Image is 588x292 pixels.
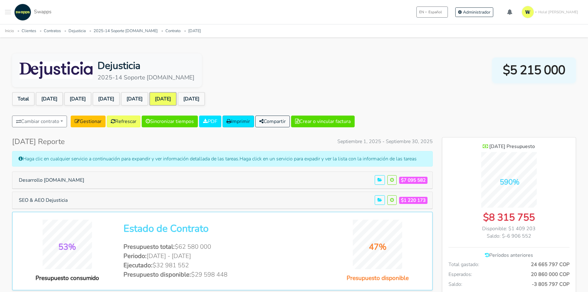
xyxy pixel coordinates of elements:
a: [DATE] [93,92,120,106]
a: Contrato [165,28,181,34]
span: [DATE] Presupuesto [489,143,535,150]
div: Dejusticia [98,58,194,73]
span: Swapps [34,8,52,15]
a: 2025-14 Soporte [DOMAIN_NAME] [94,28,158,34]
img: isotipo-3-3e143c57.png [522,6,534,18]
span: $7 095 582 [399,177,427,184]
li: $32 981 552 [123,261,321,270]
div: Presupuesto disponible [331,274,425,283]
span: Periodo: [123,252,147,260]
span: Español [428,9,442,15]
span: $1 220 173 [399,197,427,204]
a: [DATE] [188,28,201,34]
button: Cambiar contrato [12,116,67,127]
button: ENEspañol [416,6,448,18]
a: Dejusticia [69,28,86,34]
a: [DATE] [64,92,91,106]
li: [DATE] - [DATE] [123,252,321,261]
span: Administrador [463,9,490,15]
a: Imprimir [223,116,254,127]
span: -3 805 797 COP [532,281,569,288]
a: [DATE] [36,92,63,106]
span: 24 665 797 COP [531,261,569,268]
a: Inicio [5,28,14,34]
span: 20 860 000 COP [531,271,569,278]
a: Gestionar [71,116,106,127]
a: [DATE] [121,92,148,106]
button: Crear o vincular factura [291,116,355,127]
span: Hola! [PERSON_NAME] [538,9,578,15]
li: $62 580 000 [123,242,321,252]
a: [DATE] [149,92,177,106]
div: Presupuesto consumido [20,274,114,283]
span: Total gastado: [448,261,479,268]
a: [DATE] [178,92,205,106]
h6: Períodos anteriores [448,252,569,258]
button: SEO & AEO Dejusticia [15,194,72,206]
span: $5 215 000 [503,61,565,79]
img: swapps-linkedin-v2.jpg [14,4,31,21]
span: Presupuesto total: [123,243,175,251]
div: Haga clic en cualquier servicio a continuación para expandir y ver información detallada de las t... [12,151,433,167]
a: Sincronizar tiempos [142,116,198,127]
a: Refrescar [107,116,140,127]
div: Saldo: $-6 906 552 [448,232,569,240]
a: Hola! [PERSON_NAME] [519,3,583,21]
button: Compartir [255,116,290,127]
div: $8 315 755 [448,210,569,225]
h4: [DATE] Reporte [12,137,65,146]
img: Dejusticia [19,61,93,79]
button: Toggle navigation menu [5,4,11,21]
a: Total [12,92,35,106]
div: 2025-14 Soporte [DOMAIN_NAME] [98,73,194,82]
li: $29 598 448 [123,270,321,279]
a: Swapps [13,4,52,21]
div: Disponible: $1 409 203 [448,225,569,232]
a: PDF [199,116,221,127]
span: Presupuesto disponible: [123,270,191,279]
span: Septiembre 1, 2025 - Septiembre 30, 2025 [337,138,433,145]
span: Saldo: [448,281,462,288]
button: Desarrollo [DOMAIN_NAME] [15,174,88,186]
span: Ejecutado: [123,261,152,269]
a: Contratos [44,28,61,34]
span: Esperados: [448,271,472,278]
h2: Estado de Contrato [123,223,321,235]
a: Clientes [22,28,36,34]
a: Administrador [455,7,493,17]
